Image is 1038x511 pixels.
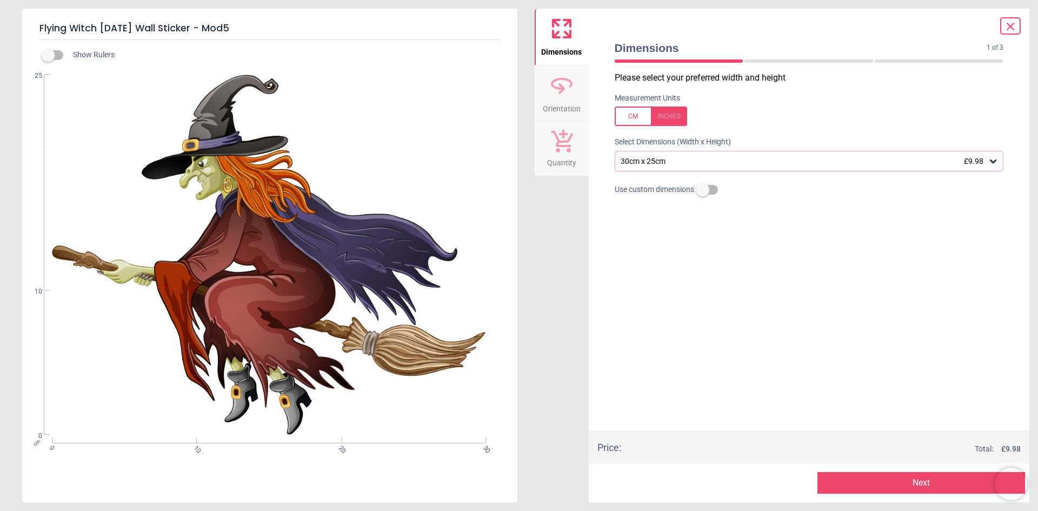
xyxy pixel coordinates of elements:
[987,43,1003,52] span: 1 of 3
[543,98,581,115] span: Orientation
[22,287,42,296] span: 10
[995,468,1027,500] iframe: Brevo live chat
[620,157,988,166] div: 30cm x 25cm
[597,441,621,454] div: Price :
[535,65,589,122] button: Orientation
[615,184,694,195] span: Use custom dimensions
[22,71,42,81] span: 25
[48,49,517,62] div: Show Rulers
[1006,444,1021,453] span: 9.98
[31,438,41,448] span: cm
[541,42,582,58] span: Dimensions
[535,9,589,65] button: Dimensions
[637,444,1021,455] div: Total:
[817,472,1025,494] button: Next
[615,93,680,104] label: Measurement Units
[547,152,576,169] span: Quantity
[336,444,343,451] span: 20
[964,157,983,165] span: £9.98
[191,444,198,451] span: 10
[481,444,488,451] span: 30
[47,444,54,451] span: 0
[615,72,1013,84] p: Please select your preferred width and height
[606,137,731,148] label: Select Dimensions (Width x Height)
[535,122,589,176] button: Quantity
[22,432,42,441] span: 0
[39,17,500,40] h5: Flying Witch [DATE] Wall Sticker - Mod5
[615,40,987,56] span: Dimensions
[1001,444,1021,455] span: £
